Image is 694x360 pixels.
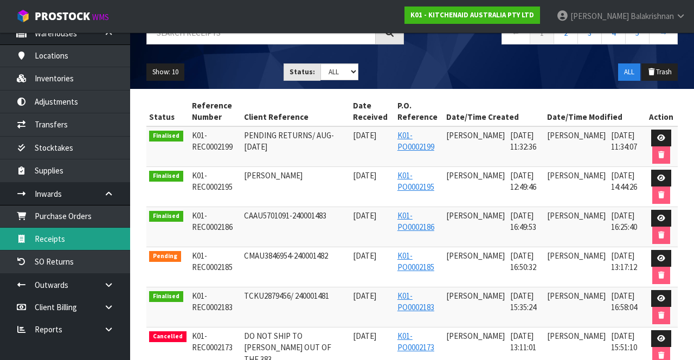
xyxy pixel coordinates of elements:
span: [DATE] 16:49:53 [510,210,536,232]
span: K01-REC0002195 [192,170,233,192]
button: ALL [618,63,640,81]
span: [DATE] 11:34:07 [611,130,637,152]
span: K01-REC0002173 [192,331,233,352]
span: [PERSON_NAME] [446,210,505,221]
span: [PERSON_NAME] [547,291,606,301]
span: [DATE] 13:17:12 [611,250,637,272]
span: [PERSON_NAME] [446,170,505,181]
a: K01-PO0002173 [397,331,434,352]
span: [DATE] 16:50:32 [510,250,536,272]
a: K01 - KITCHENAID AUSTRALIA PTY LTD [404,7,540,24]
span: [DATE] 13:11:01 [510,331,536,352]
span: Finalised [149,291,183,302]
span: [PERSON_NAME] [570,11,629,21]
span: Cancelled [149,331,187,342]
span: [PERSON_NAME] [446,291,505,301]
a: K01-PO0002183 [397,291,434,312]
span: ProStock [35,9,90,23]
a: K01-PO0002199 [397,130,434,152]
span: [DATE] 14:44:26 [611,170,637,192]
span: [PERSON_NAME] [547,210,606,221]
span: Finalised [149,211,183,222]
button: Show: 10 [146,63,184,81]
span: [DATE] [353,210,376,221]
span: K01-REC0002199 [192,130,233,152]
span: [DATE] 16:25:40 [611,210,637,232]
span: Balakrishnan [631,11,674,21]
span: [PERSON_NAME] [547,170,606,181]
button: Trash [641,63,678,81]
span: CMAU3846954-240001482 [244,250,328,261]
span: [PERSON_NAME] [547,331,606,341]
span: [DATE] [353,331,376,341]
a: K01-PO0002186 [397,210,434,232]
span: PENDING RETURNS/ AUG-[DATE] [244,130,334,152]
th: P.O. Reference [395,97,444,126]
span: [PERSON_NAME] [244,170,303,181]
span: Finalised [149,171,183,182]
span: [DATE] 11:32:36 [510,130,536,152]
a: K01-PO0002195 [397,170,434,192]
span: [PERSON_NAME] [446,130,505,140]
th: Client Reference [241,97,350,126]
span: Finalised [149,131,183,142]
strong: Status: [290,67,315,76]
nav: Page navigation [420,21,678,48]
strong: K01 - KITCHENAID AUSTRALIA PTY LTD [410,10,534,20]
span: [PERSON_NAME] [547,130,606,140]
th: Status [146,97,189,126]
span: TCKU2879456/ 240001481 [244,291,329,301]
span: [PERSON_NAME] [446,331,505,341]
a: K01-PO0002185 [397,250,434,272]
img: cube-alt.png [16,9,30,23]
span: K01-REC0002186 [192,210,233,232]
th: Date/Time Created [444,97,544,126]
span: Pending [149,251,181,262]
th: Reference Number [189,97,242,126]
span: [PERSON_NAME] [446,250,505,261]
th: Action [645,97,678,126]
span: CAAU5701091-240001483 [244,210,326,221]
span: [DATE] 12:49:46 [510,170,536,192]
span: [DATE] [353,250,376,261]
span: [PERSON_NAME] [547,250,606,261]
th: Date/Time Modified [544,97,645,126]
th: Date Received [350,97,395,126]
span: [DATE] [353,291,376,301]
span: [DATE] [353,130,376,140]
span: [DATE] [353,170,376,181]
span: [DATE] 15:35:24 [510,291,536,312]
span: [DATE] 16:58:04 [611,291,637,312]
small: WMS [92,12,109,22]
span: [DATE] 15:51:10 [611,331,637,352]
span: K01-REC0002183 [192,291,233,312]
span: K01-REC0002185 [192,250,233,272]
